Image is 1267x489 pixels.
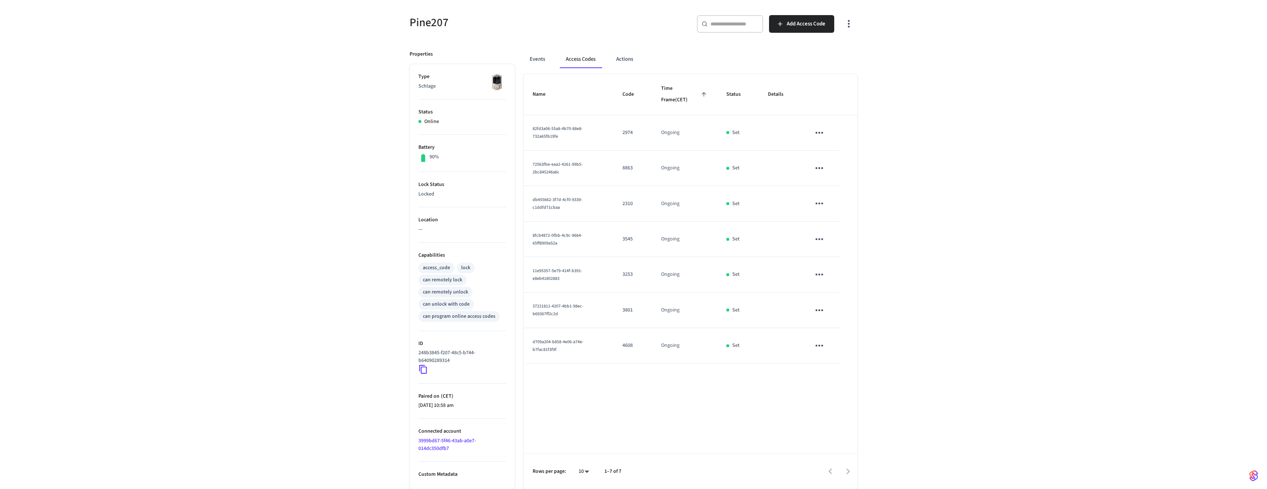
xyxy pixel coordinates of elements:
[418,181,506,189] p: Lock Status
[732,306,740,314] p: Set
[524,50,551,68] button: Events
[622,164,643,172] p: 8863
[418,190,506,198] p: Locked
[1249,470,1258,482] img: SeamLogoGradient.69752ec5.svg
[768,89,793,100] span: Details
[769,15,834,33] button: Add Access Code
[418,216,506,224] p: Location
[418,402,506,409] p: [DATE] 10:58 am
[418,226,506,233] p: —
[524,50,857,68] div: ant example
[418,471,506,478] p: Custom Metadata
[604,468,621,475] p: 1–7 of 7
[533,197,582,211] span: db455662-3f7d-4cf0-9339-c1ddfd71cbaa
[652,186,717,221] td: Ongoing
[622,200,643,208] p: 2310
[418,251,506,259] p: Capabilities
[423,313,495,320] div: can program online access codes
[610,50,639,68] button: Actions
[732,200,740,208] p: Set
[418,73,506,81] p: Type
[423,300,470,308] div: can unlock with code
[524,74,857,363] table: sticky table
[652,151,717,186] td: Ongoing
[652,257,717,292] td: Ongoing
[732,164,740,172] p: Set
[533,232,582,246] span: 8fcb4872-0fbb-4c9c-9664-65ff8909a52a
[575,466,593,477] div: 10
[533,268,582,282] span: 11e95357-5e79-414f-b391-e8eb41802883
[418,437,476,452] a: 3999bd67-5f46-43ab-a0e7-014dc350dfb7
[652,115,717,151] td: Ongoing
[652,222,717,257] td: Ongoing
[424,118,439,126] p: Online
[622,129,643,137] p: 2974
[652,328,717,363] td: Ongoing
[423,264,450,272] div: access_code
[787,19,825,29] span: Add Access Code
[488,73,506,91] img: Schlage Sense Smart Deadbolt with Camelot Trim, Front
[622,89,643,100] span: Code
[423,288,468,296] div: can remotely unlock
[533,89,555,100] span: Name
[622,306,643,314] p: 3801
[418,144,506,151] p: Battery
[661,83,709,106] span: Time Frame(CET)
[410,15,629,30] h5: Pine207
[533,126,583,140] span: 82fd3a06-55a8-4b70-88e8-732a65fb19fe
[533,303,583,317] span: 37221811-4207-4bb1-98ec-b69367ff2c2d
[560,50,601,68] button: Access Codes
[732,235,740,243] p: Set
[418,393,506,400] p: Paired on
[622,342,643,349] p: 4608
[726,89,750,100] span: Status
[418,349,503,365] p: 248b3845-f207-48c5-b744-b64090289314
[732,271,740,278] p: Set
[439,393,453,400] span: ( CET )
[732,129,740,137] p: Set
[423,276,462,284] div: can remotely lock
[418,340,506,348] p: ID
[732,342,740,349] p: Set
[418,108,506,116] p: Status
[622,235,643,243] p: 3545
[533,339,583,353] span: d709a204-b858-4e06-a74e-b7fac81f3f9f
[410,50,433,58] p: Properties
[652,293,717,328] td: Ongoing
[622,271,643,278] p: 3253
[533,468,566,475] p: Rows per page:
[533,161,583,175] span: 72563fbe-eaa2-4261-99b5-2bc845246a6c
[461,264,470,272] div: lock
[418,82,506,90] p: Schlage
[429,153,439,161] p: 90%
[418,428,506,435] p: Connected account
